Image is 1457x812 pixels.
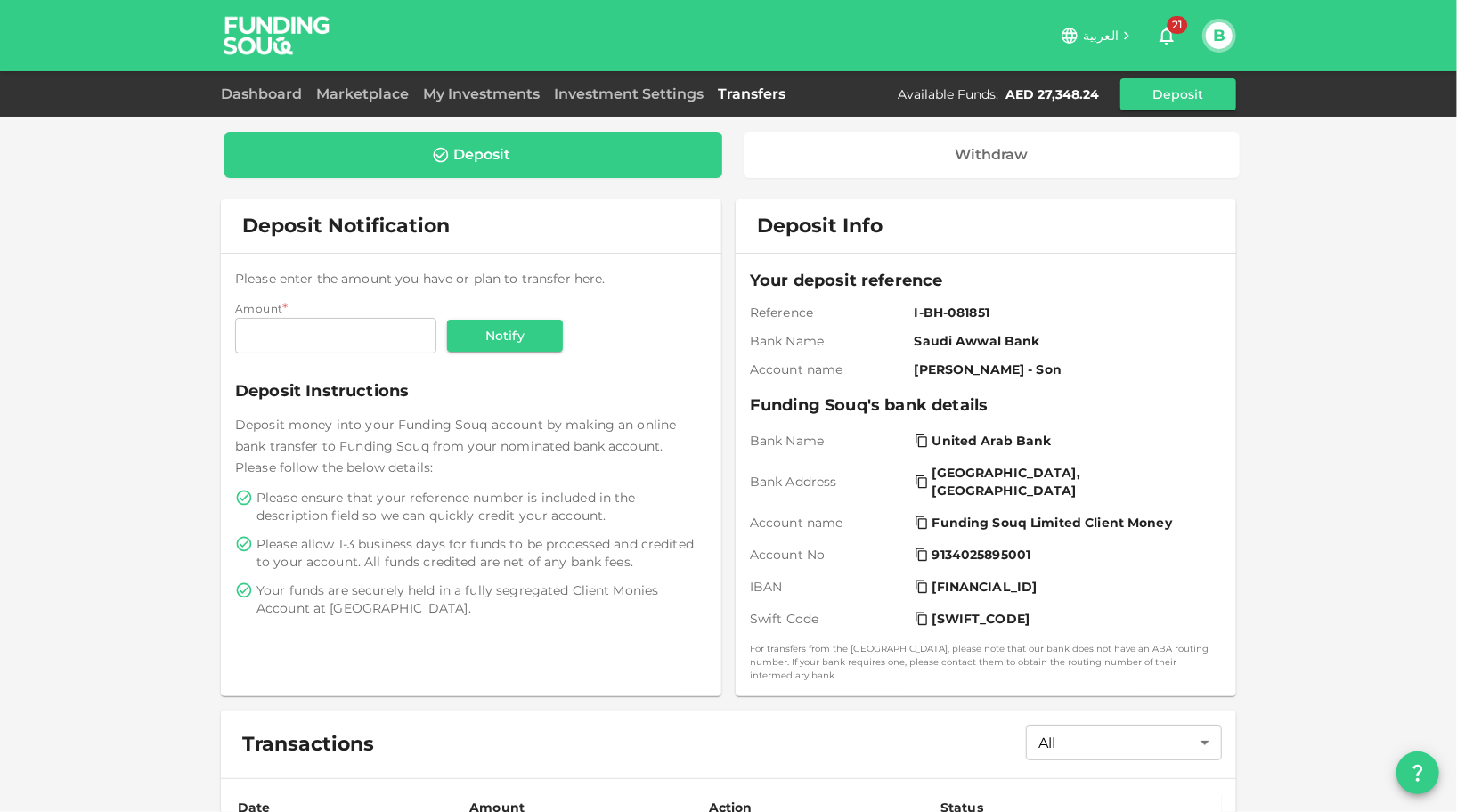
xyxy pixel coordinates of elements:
[750,642,1222,682] small: For transfers from the [GEOGRAPHIC_DATA], please note that our bank does not have an ABA routing ...
[750,268,1222,293] span: Your deposit reference
[242,214,450,238] span: Deposit Notification
[242,732,374,757] span: Transactions
[915,332,1215,350] span: Saudi Awwal Bank
[750,546,908,564] span: Account No
[235,378,707,403] span: Deposit Instructions
[256,581,704,617] span: Your funds are securely held in a fully segregated Client Monies Account at [GEOGRAPHIC_DATA].
[1005,85,1099,103] div: AED 27,348.24
[235,417,676,475] span: Deposit money into your Funding Souq account by making an online bank transfer to Funding Souq fr...
[757,214,883,239] span: Deposit Info
[750,514,908,532] span: Account name
[1396,751,1439,794] button: question
[547,85,711,102] a: Investment Settings
[416,85,547,102] a: My Investments
[1149,18,1184,53] button: 21
[932,578,1038,596] span: [FINANCIAL_ID]
[955,146,1029,164] div: Withdraw
[235,302,282,315] span: Amount
[932,464,1211,499] span: [GEOGRAPHIC_DATA], [GEOGRAPHIC_DATA]
[453,146,510,164] div: Deposit
[711,85,793,102] a: Transfers
[221,85,309,102] a: Dashboard
[235,318,436,353] input: amount
[898,85,998,103] div: Available Funds :
[1120,78,1236,110] button: Deposit
[750,361,908,378] span: Account name
[744,132,1241,178] a: Withdraw
[447,320,563,352] button: Notify
[750,393,1222,418] span: Funding Souq's bank details
[932,546,1031,564] span: 9134025895001
[932,514,1172,532] span: Funding Souq Limited Client Money
[256,489,704,524] span: Please ensure that your reference number is included in the description field so we can quickly c...
[750,304,908,321] span: Reference
[224,132,722,178] a: Deposit
[932,432,1052,450] span: United Arab Bank
[1083,28,1119,44] span: العربية
[309,85,416,102] a: Marketplace
[750,332,908,350] span: Bank Name
[1168,16,1188,34] span: 21
[750,473,908,491] span: Bank Address
[932,610,1030,628] span: [SWIFT_CODE]
[235,271,606,287] span: Please enter the amount you have or plan to transfer here.
[1026,725,1222,760] div: All
[750,432,908,450] span: Bank Name
[256,535,704,571] span: Please allow 1-3 business days for funds to be processed and credited to your account. All funds ...
[915,361,1215,378] span: [PERSON_NAME] - Son
[750,578,908,596] span: IBAN
[750,610,908,628] span: Swift Code
[915,304,1215,321] span: I-BH-081851
[1206,22,1233,49] button: B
